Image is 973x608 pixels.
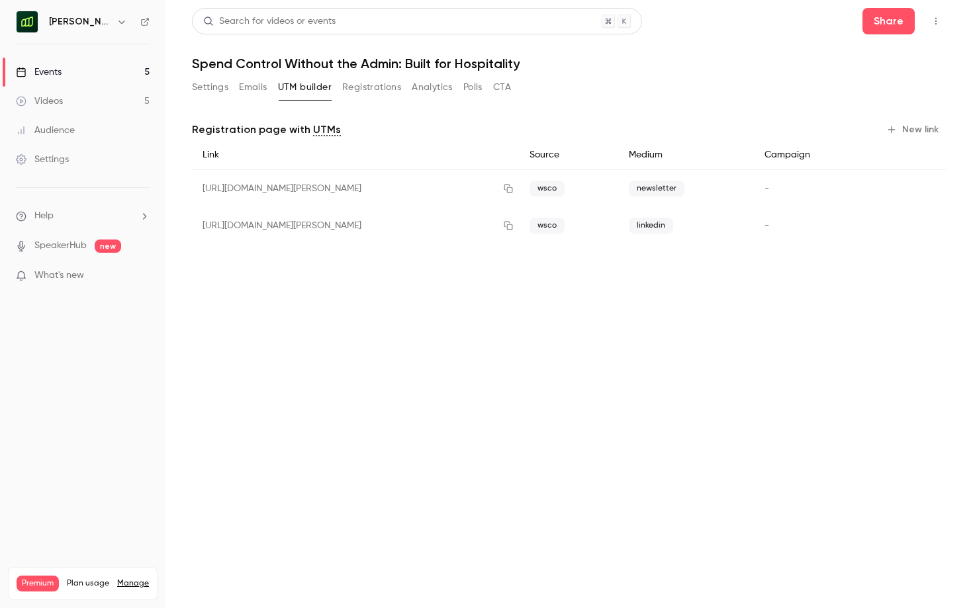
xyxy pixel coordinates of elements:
[519,140,618,170] div: Source
[754,140,872,170] div: Campaign
[192,170,519,208] div: [URL][DOMAIN_NAME][PERSON_NAME]
[67,578,109,589] span: Plan usage
[16,209,150,223] li: help-dropdown-opener
[530,218,565,234] span: wsco
[239,77,267,98] button: Emails
[192,77,228,98] button: Settings
[203,15,336,28] div: Search for videos or events
[134,270,150,282] iframe: Noticeable Trigger
[192,207,519,244] div: [URL][DOMAIN_NAME][PERSON_NAME]
[618,140,754,170] div: Medium
[192,140,519,170] div: Link
[192,122,341,138] p: Registration page with
[16,153,69,166] div: Settings
[95,239,121,253] span: new
[342,77,401,98] button: Registrations
[16,124,75,137] div: Audience
[34,239,87,253] a: SpeakerHub
[463,77,483,98] button: Polls
[881,119,947,140] button: New link
[192,56,947,71] h1: Spend Control Without the Admin: Built for Hospitality
[862,8,915,34] button: Share
[629,218,673,234] span: linkedin
[278,77,332,98] button: UTM builder
[49,15,111,28] h6: [PERSON_NAME] UK
[764,221,769,230] span: -
[764,184,769,193] span: -
[17,576,59,591] span: Premium
[117,578,149,589] a: Manage
[313,122,341,138] a: UTMs
[34,269,84,282] span: What's new
[34,209,54,223] span: Help
[17,11,38,32] img: Moss UK
[412,77,453,98] button: Analytics
[493,77,511,98] button: CTA
[16,95,63,108] div: Videos
[16,65,62,79] div: Events
[530,181,565,196] span: wsco
[629,181,684,196] span: newsletter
